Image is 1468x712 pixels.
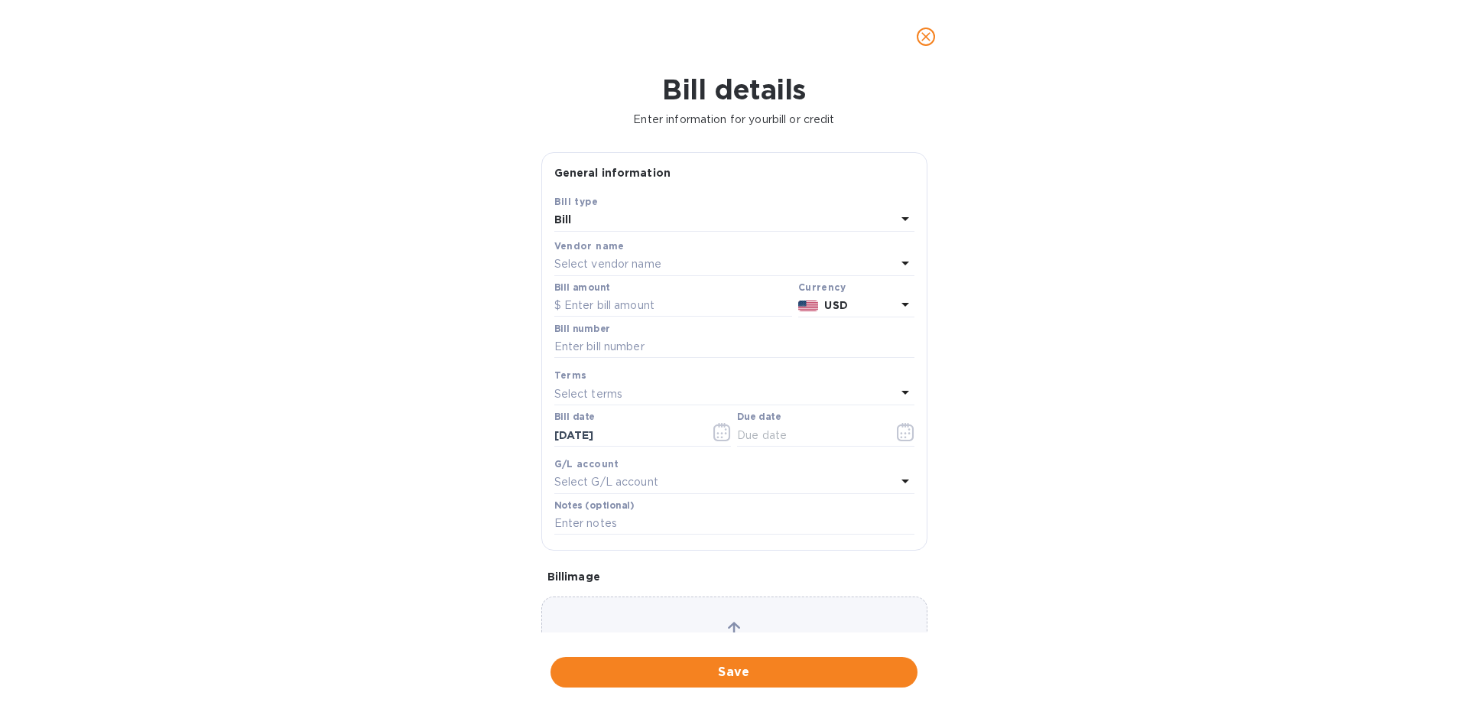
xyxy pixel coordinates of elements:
img: USD [798,301,819,311]
p: Select terms [554,386,623,402]
b: Vendor name [554,240,625,252]
input: $ Enter bill amount [554,294,792,317]
b: General information [554,167,671,179]
input: Select date [554,424,699,447]
label: Bill number [554,324,609,333]
button: close [908,18,944,55]
label: Notes (optional) [554,501,635,510]
b: G/L account [554,458,619,470]
input: Enter bill number [554,336,914,359]
p: Bill image [547,569,921,584]
span: Save [563,663,905,681]
b: Bill type [554,196,599,207]
input: Enter notes [554,512,914,535]
label: Due date [737,413,781,422]
p: Select vendor name [554,256,661,272]
button: Save [550,657,917,688]
b: Currency [798,281,846,293]
b: USD [824,299,847,311]
p: Select G/L account [554,474,658,490]
h1: Bill details [12,73,1456,106]
b: Terms [554,369,587,381]
label: Bill amount [554,283,609,292]
b: Bill [554,213,572,226]
input: Due date [737,424,882,447]
label: Bill date [554,413,595,422]
p: Enter information for your bill or credit [12,112,1456,128]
